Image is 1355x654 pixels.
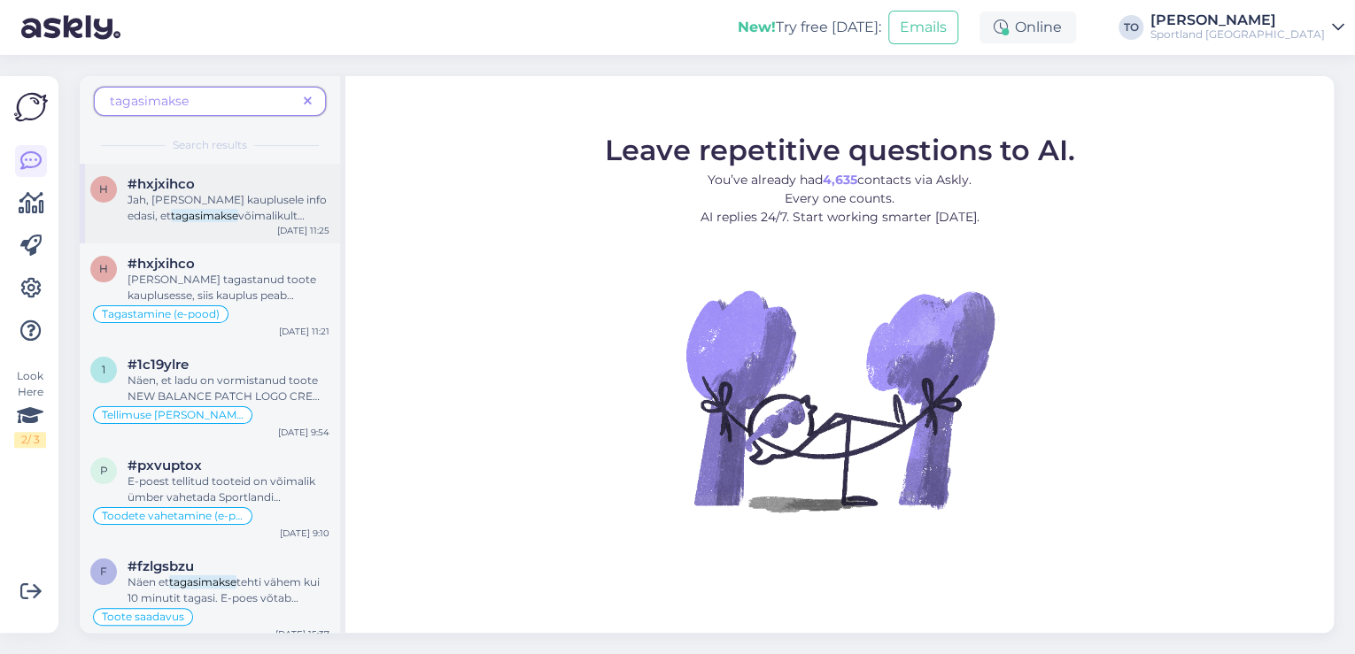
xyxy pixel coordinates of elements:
[100,565,107,578] span: f
[279,325,329,338] div: [DATE] 11:21
[605,133,1075,167] span: Leave repetitive questions to AI.
[888,11,958,44] button: Emails
[102,511,244,521] span: Toodete vahetamine (e-pood)
[14,90,48,124] img: Askly Logo
[1150,13,1325,27] div: [PERSON_NAME]
[102,612,184,622] span: Toote saadavus
[171,209,238,222] mark: tagasimakse
[275,627,329,641] div: [DATE] 15:37
[173,137,247,153] span: Search results
[280,527,329,540] div: [DATE] 9:10
[680,241,999,559] img: No Chat active
[128,176,195,192] span: #hxjxihco
[99,182,108,196] span: h
[128,256,195,272] span: #hxjxihco
[1150,27,1325,42] div: Sportland [GEOGRAPHIC_DATA]
[128,357,189,373] span: #1c19ylre
[100,464,108,477] span: p
[605,171,1075,227] p: You’ve already had contacts via Askly. Every one counts. AI replies 24/7. Start working smarter [...
[278,426,329,439] div: [DATE] 9:54
[169,575,236,589] mark: tagasimakse
[102,410,244,420] span: Tellimuse [PERSON_NAME] info
[128,193,327,222] span: Jah, [PERSON_NAME] kauplusele info edasi, et
[979,12,1076,43] div: Online
[128,575,169,589] span: Näen et
[14,432,46,448] div: 2 / 3
[99,262,108,275] span: h
[110,93,189,109] span: tagasimakse
[128,458,202,473] span: #pxvuptox
[14,368,46,448] div: Look Here
[102,309,220,319] span: Tagastamine (e-pood)
[128,558,194,574] span: #fzlgsbzu
[128,474,321,647] span: E-poest tellitud tooteid on võimalik ümber vahetada Sportlandi kauplustes sama toote teise suurus...
[128,373,324,435] span: Näen, et ladu on vormistanud toote NEW BALANCE PATCH LOGO CREW SOCKS - 3 PACK eest [DATE]
[1150,13,1344,42] a: [PERSON_NAME]Sportland [GEOGRAPHIC_DATA]
[823,172,857,188] b: 4,635
[102,363,105,376] span: 1
[128,273,316,334] span: [PERSON_NAME] tagastanud toote kauplusesse, siis kauplus peab esimesel võimalusel ise
[738,19,776,35] b: New!
[1119,15,1143,40] div: TO
[277,224,329,237] div: [DATE] 11:25
[738,17,881,38] div: Try free [DATE]:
